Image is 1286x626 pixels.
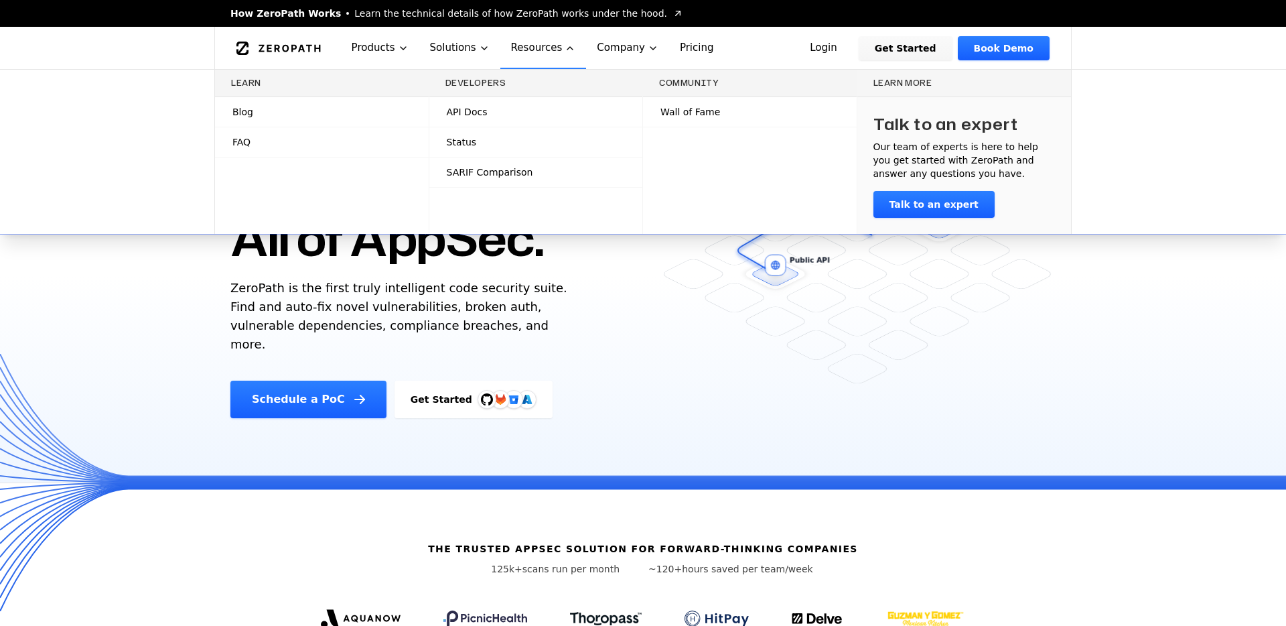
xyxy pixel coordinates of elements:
span: ~120+ [648,564,682,574]
span: FAQ [232,135,251,149]
h1: One AI. All of AppSec. [230,147,543,268]
a: Login [794,36,853,60]
a: Blog [215,97,429,127]
span: 125k+ [491,564,522,574]
h3: Developers [445,78,627,88]
a: Talk to an expert [873,191,995,218]
a: API Docs [429,97,643,127]
h3: Talk to an expert [873,113,1018,135]
h3: Community [659,78,841,88]
span: How ZeroPath Works [230,7,341,20]
nav: Global [214,27,1072,69]
h3: Learn more [873,78,1056,88]
img: GitHub [481,393,493,405]
p: scans run per month [473,562,638,576]
img: Thoropass [570,612,642,625]
a: Pricing [669,27,725,69]
a: Book Demo [958,36,1050,60]
p: Our team of experts is here to help you get started with ZeroPath and answer any questions you have. [873,140,1056,180]
a: FAQ [215,127,429,157]
button: Products [341,27,419,69]
a: Get Started [859,36,952,60]
a: Wall of Fame [643,97,857,127]
span: Wall of Fame [660,105,720,119]
span: API Docs [447,105,488,119]
span: SARIF Comparison [447,166,533,179]
img: Azure [522,394,532,405]
span: Status [447,135,477,149]
span: Blog [232,105,253,119]
a: How ZeroPath WorksLearn the technical details of how ZeroPath works under the hood. [230,7,683,20]
button: Company [586,27,669,69]
p: hours saved per team/week [648,562,813,576]
button: Solutions [419,27,500,69]
a: Status [429,127,643,157]
img: GitLab [487,386,514,413]
h6: The Trusted AppSec solution for forward-thinking companies [428,542,858,556]
p: ZeroPath is the first truly intelligent code security suite. Find and auto-fix novel vulnerabilit... [230,279,573,354]
h3: Learn [231,78,413,88]
button: Resources [500,27,587,69]
span: Learn the technical details of how ZeroPath works under the hood. [354,7,667,20]
svg: Bitbucket [506,392,521,407]
a: Schedule a PoC [230,381,386,418]
a: Get StartedGitHubGitLabAzure [395,381,553,418]
a: SARIF Comparison [429,158,643,187]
